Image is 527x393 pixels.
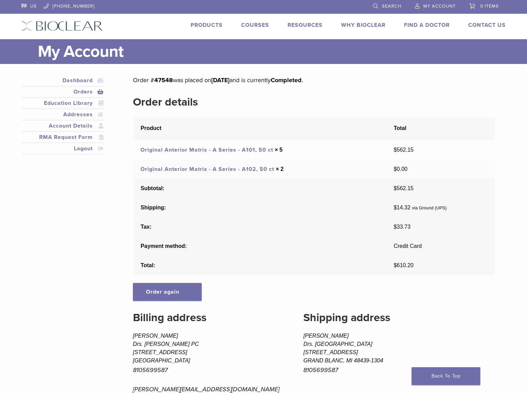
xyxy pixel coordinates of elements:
[211,76,229,84] mark: [DATE]
[23,88,104,96] a: Orders
[275,147,283,153] strong: × 5
[133,309,282,326] h2: Billing address
[133,179,386,198] th: Subtotal:
[133,283,202,301] a: Order again
[38,39,506,64] h1: My Account
[394,166,397,172] span: $
[133,75,495,85] p: Order # was placed on and is currently .
[133,256,386,275] th: Total:
[23,144,104,153] a: Logout
[394,262,414,268] span: 610.20
[21,21,103,31] img: Bioclear
[23,99,104,107] a: Education Library
[303,365,495,375] p: 8105699587
[276,166,284,172] strong: × 2
[394,224,411,230] span: 33.73
[394,166,407,172] bdi: 0.00
[386,237,495,256] td: Credit Card
[394,185,397,191] span: $
[394,147,397,153] span: $
[191,22,223,29] a: Products
[394,224,397,230] span: $
[21,75,105,163] nav: Account pages
[23,76,104,85] a: Dashboard
[133,117,386,140] th: Product
[141,146,273,153] a: Original Anterior Matrix - A Series - A101, 50 ct
[412,205,447,210] small: via Ground (UPS)
[394,185,414,191] span: 562.15
[382,3,401,9] span: Search
[133,94,495,110] h2: Order details
[341,22,385,29] a: Why Bioclear
[141,166,274,173] a: Original Anterior Matrix - A Series - A102, 50 ct
[394,205,411,210] span: 14.32
[154,76,173,84] mark: 47548
[423,3,456,9] span: My Account
[412,367,480,385] a: Back To Top
[394,205,397,210] span: $
[23,110,104,119] a: Addresses
[468,22,506,29] a: Contact Us
[303,332,495,375] address: [PERSON_NAME] Drs. [GEOGRAPHIC_DATA] [STREET_ADDRESS] GRAND BLANC, MI 48439-1304
[394,147,414,153] bdi: 562.15
[288,22,323,29] a: Resources
[133,365,282,375] p: 8105699587
[133,237,386,256] th: Payment method:
[404,22,450,29] a: Find A Doctor
[271,76,302,84] mark: Completed
[394,262,397,268] span: $
[133,198,386,217] th: Shipping:
[241,22,269,29] a: Courses
[23,122,104,130] a: Account Details
[303,309,495,326] h2: Shipping address
[133,217,386,237] th: Tax:
[23,133,104,141] a: RMA Request Form
[386,117,495,140] th: Total
[480,3,499,9] span: 0 items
